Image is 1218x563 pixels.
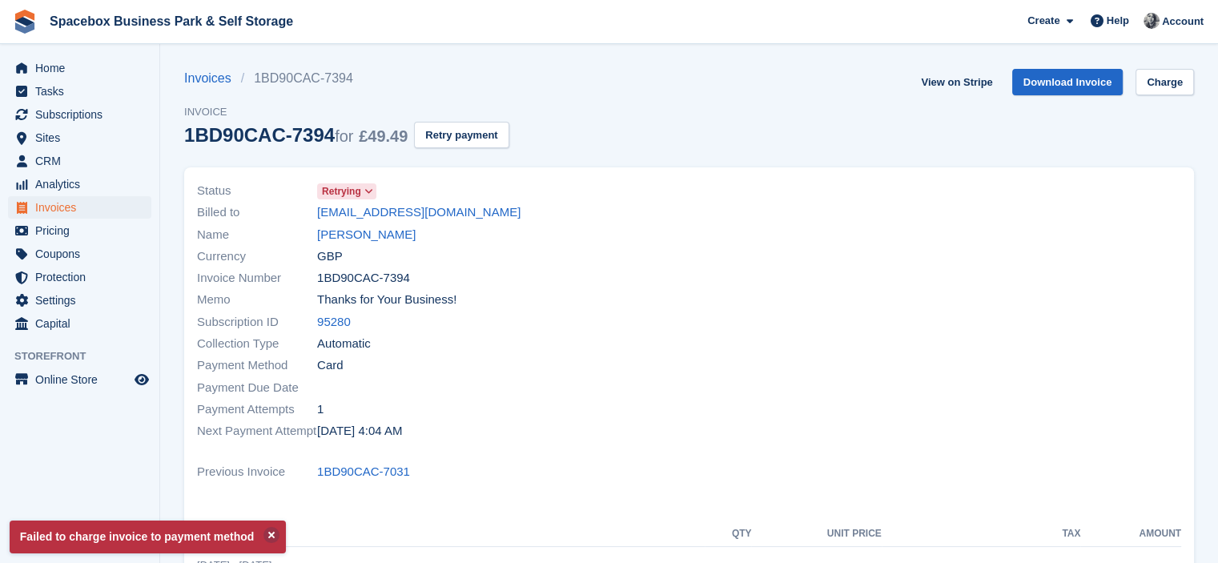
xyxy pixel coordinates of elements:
span: Create [1027,13,1059,29]
span: Sites [35,127,131,149]
span: Automatic [317,335,371,353]
span: Invoice Number [197,269,317,288]
nav: breadcrumbs [184,69,509,88]
img: stora-icon-8386f47178a22dfd0bd8f6a31ec36ba5ce8667c1dd55bd0f319d3a0aa187defe.svg [13,10,37,34]
time: 2025-08-15 03:04:32 UTC [317,422,402,440]
span: Storefront [14,348,159,364]
a: menu [8,196,151,219]
span: Tasks [35,80,131,103]
th: Amount [1080,521,1181,547]
a: Charge [1136,69,1194,95]
span: 1BD90CAC-7394 [317,269,410,288]
span: Settings [35,289,131,312]
a: menu [8,57,151,79]
a: menu [8,103,151,126]
span: Thanks for Your Business! [317,291,456,309]
a: menu [8,219,151,242]
a: 1BD90CAC-7031 [317,463,410,481]
span: 1 [317,400,324,419]
span: Help [1107,13,1129,29]
span: Payment Method [197,356,317,375]
a: Invoices [184,69,241,88]
a: menu [8,312,151,335]
span: Card [317,356,344,375]
span: Pricing [35,219,131,242]
span: Subscription ID [197,313,317,332]
th: Tax [882,521,1081,547]
th: Unit Price [751,521,881,547]
a: menu [8,243,151,265]
span: Currency [197,247,317,266]
button: Retry payment [414,122,509,148]
div: 1BD90CAC-7394 [184,124,408,146]
p: Failed to charge invoice to payment method [10,521,286,553]
span: Home [35,57,131,79]
a: menu [8,127,151,149]
span: CRM [35,150,131,172]
span: Collection Type [197,335,317,353]
span: Online Store [35,368,131,391]
span: Payment Due Date [197,379,317,397]
span: Invoice [184,104,509,120]
a: [EMAIL_ADDRESS][DOMAIN_NAME] [317,203,521,222]
span: Status [197,182,317,200]
span: Subscriptions [35,103,131,126]
span: for [335,127,353,145]
span: Payment Attempts [197,400,317,419]
span: Coupons [35,243,131,265]
span: GBP [317,247,343,266]
a: [PERSON_NAME] [317,226,416,244]
img: SUDIPTA VIRMANI [1144,13,1160,29]
span: Invoices [35,196,131,219]
th: QTY [705,521,752,547]
span: Protection [35,266,131,288]
span: Name [197,226,317,244]
a: Download Invoice [1012,69,1124,95]
span: Account [1162,14,1204,30]
span: Previous Invoice [197,463,317,481]
span: Memo [197,291,317,309]
a: menu [8,289,151,312]
a: Spacebox Business Park & Self Storage [43,8,299,34]
span: Retrying [322,184,361,199]
span: Analytics [35,173,131,195]
a: Retrying [317,182,376,200]
a: 95280 [317,313,351,332]
a: View on Stripe [915,69,999,95]
a: menu [8,173,151,195]
a: menu [8,80,151,103]
span: Next Payment Attempt [197,422,317,440]
span: £49.49 [359,127,408,145]
a: menu [8,368,151,391]
span: Billed to [197,203,317,222]
span: Capital [35,312,131,335]
a: Preview store [132,370,151,389]
th: Description [197,521,705,547]
a: menu [8,150,151,172]
a: menu [8,266,151,288]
